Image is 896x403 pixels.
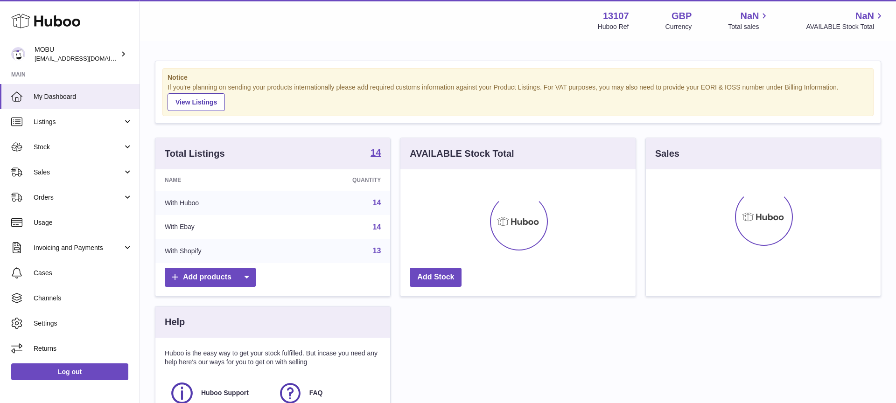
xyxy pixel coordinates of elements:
span: NaN [740,10,759,22]
a: NaN Total sales [728,10,770,31]
strong: 14 [371,148,381,157]
a: Add products [165,268,256,287]
span: Sales [34,168,123,177]
span: My Dashboard [34,92,133,101]
span: AVAILABLE Stock Total [806,22,885,31]
div: Huboo Ref [598,22,629,31]
a: NaN AVAILABLE Stock Total [806,10,885,31]
strong: Notice [168,73,868,82]
div: Currency [665,22,692,31]
img: mo@mobu.co.uk [11,47,25,61]
strong: 13107 [603,10,629,22]
td: With Huboo [155,191,282,215]
th: Name [155,169,282,191]
span: Stock [34,143,123,152]
td: With Shopify [155,239,282,263]
a: 14 [371,148,381,159]
span: NaN [855,10,874,22]
span: Total sales [728,22,770,31]
p: Huboo is the easy way to get your stock fulfilled. But incase you need any help here's our ways f... [165,349,381,367]
span: Usage [34,218,133,227]
span: Returns [34,344,133,353]
h3: Help [165,316,185,328]
span: Cases [34,269,133,278]
a: View Listings [168,93,225,111]
a: Log out [11,363,128,380]
a: 13 [373,247,381,255]
span: FAQ [309,389,323,397]
span: Settings [34,319,133,328]
h3: Sales [655,147,679,160]
span: Huboo Support [201,389,249,397]
th: Quantity [282,169,390,191]
span: [EMAIL_ADDRESS][DOMAIN_NAME] [35,55,137,62]
a: 14 [373,199,381,207]
td: With Ebay [155,215,282,239]
div: If you're planning on sending your products internationally please add required customs informati... [168,83,868,111]
span: Orders [34,193,123,202]
div: MOBU [35,45,119,63]
a: Add Stock [410,268,462,287]
h3: AVAILABLE Stock Total [410,147,514,160]
strong: GBP [672,10,692,22]
span: Channels [34,294,133,303]
span: Listings [34,118,123,126]
a: 14 [373,223,381,231]
h3: Total Listings [165,147,225,160]
span: Invoicing and Payments [34,243,123,252]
